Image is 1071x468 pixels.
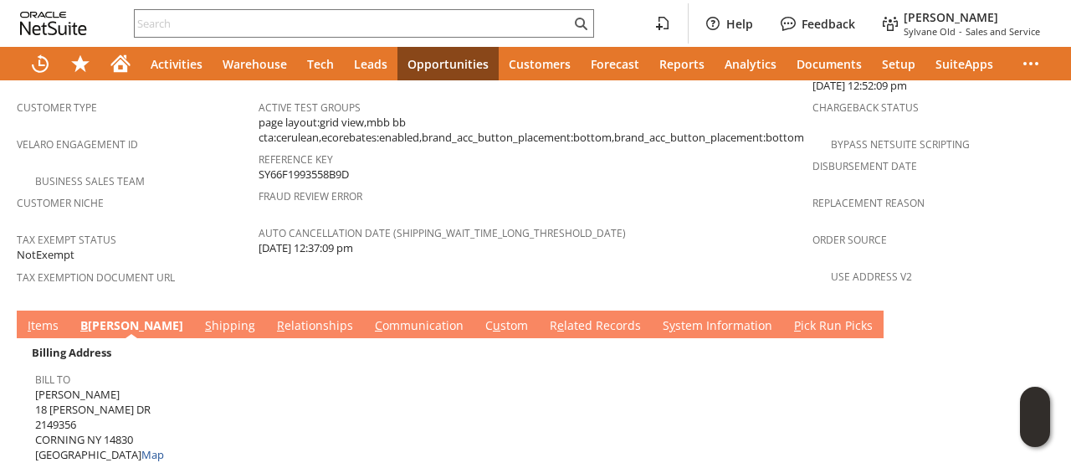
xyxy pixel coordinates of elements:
[259,167,349,183] span: SY66F1993558B9D
[499,47,581,80] a: Customers
[35,387,164,463] span: [PERSON_NAME] 18 [PERSON_NAME] DR 2149356 CORNING NY 14830 [GEOGRAPHIC_DATA]
[213,47,297,80] a: Warehouse
[223,56,287,72] span: Warehouse
[831,270,912,284] a: Use Address V2
[397,47,499,80] a: Opportunities
[35,174,145,188] a: Business Sales Team
[30,54,50,74] svg: Recent Records
[35,373,70,387] a: Bill To
[17,247,74,263] span: NotExempt
[259,226,626,240] a: Auto Cancellation Date (shipping_wait_time_long_threshold_date)
[259,100,361,115] a: Active Test Groups
[1024,314,1044,334] a: Unrolled view on
[659,56,705,72] span: Reports
[794,317,801,333] span: P
[17,137,138,152] a: Velaro Engagement ID
[812,196,925,210] a: Replacement reason
[812,159,917,173] a: Disbursement Date
[371,317,468,336] a: Communication
[1020,418,1050,448] span: Oracle Guided Learning Widget. To move around, please hold and drag
[141,47,213,80] a: Activities
[28,317,31,333] span: I
[23,317,63,336] a: Items
[571,13,591,33] svg: Search
[297,47,344,80] a: Tech
[966,25,1040,38] span: Sales and Service
[1011,47,1051,80] div: More menus
[259,240,353,256] span: [DATE] 12:37:09 pm
[259,115,804,146] span: page layout:grid view,mbb bb cta:cerulean,ecorebates:enabled,brand_acc_button_placement:bottom,br...
[407,56,489,72] span: Opportunities
[493,317,500,333] span: u
[135,13,571,33] input: Search
[110,54,131,74] svg: Home
[812,233,887,247] a: Order Source
[141,447,164,462] a: Map
[726,16,753,32] label: Help
[354,56,387,72] span: Leads
[872,47,925,80] a: Setup
[557,317,564,333] span: e
[831,137,970,152] a: Bypass NetSuite Scripting
[925,47,1003,80] a: SuiteApps
[17,100,97,115] a: Customer Type
[277,317,284,333] span: R
[581,47,649,80] a: Forecast
[76,317,187,336] a: B[PERSON_NAME]
[344,47,397,80] a: Leads
[725,56,776,72] span: Analytics
[151,56,202,72] span: Activities
[787,47,872,80] a: Documents
[509,56,571,72] span: Customers
[904,9,998,25] span: [PERSON_NAME]
[797,56,862,72] span: Documents
[273,317,357,336] a: Relationships
[882,56,915,72] span: Setup
[60,47,100,80] div: Shortcuts
[205,317,212,333] span: S
[904,25,956,38] span: Sylvane Old
[812,78,907,94] span: [DATE] 12:52:09 pm
[70,54,90,74] svg: Shortcuts
[17,196,104,210] a: Customer Niche
[546,317,645,336] a: Related Records
[935,56,993,72] span: SuiteApps
[259,152,333,167] a: Reference Key
[20,47,60,80] a: Recent Records
[80,317,88,333] span: B
[658,317,776,336] a: System Information
[481,317,532,336] a: Custom
[17,233,116,247] a: Tax Exempt Status
[812,100,919,115] a: Chargeback Status
[259,189,362,203] a: Fraud Review Error
[28,342,529,363] div: Billing Address
[17,270,175,285] a: Tax Exemption Document URL
[201,317,259,336] a: Shipping
[669,317,675,333] span: y
[649,47,715,80] a: Reports
[100,47,141,80] a: Home
[790,317,877,336] a: Pick Run Picks
[20,12,87,35] svg: logo
[307,56,334,72] span: Tech
[375,317,382,333] span: C
[959,25,962,38] span: -
[715,47,787,80] a: Analytics
[591,56,639,72] span: Forecast
[1020,387,1050,447] iframe: Click here to launch Oracle Guided Learning Help Panel
[802,16,855,32] label: Feedback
